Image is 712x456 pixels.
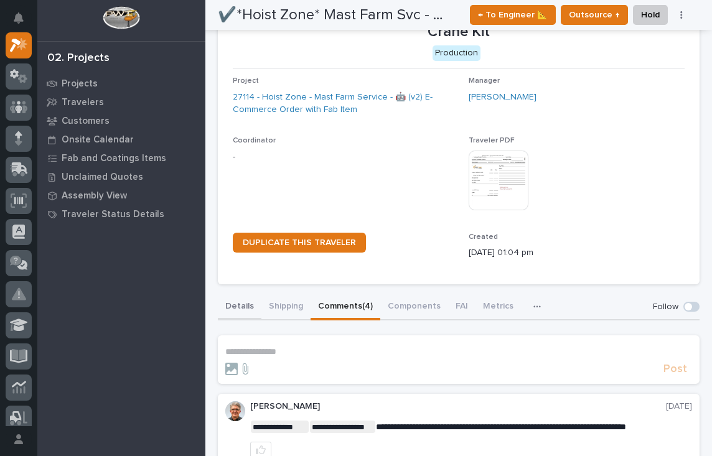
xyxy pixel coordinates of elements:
p: Travelers [62,97,104,108]
span: Outsource ↑ [569,7,620,22]
span: Hold [641,7,660,22]
span: Traveler PDF [469,137,515,144]
p: Assembly View [62,190,127,202]
span: Project [233,77,259,85]
button: Notifications [6,5,32,31]
button: Outsource ↑ [561,5,628,25]
div: 02. Projects [47,52,110,65]
span: ← To Engineer 📐 [478,7,548,22]
a: Traveler Status Details [37,205,205,223]
a: Unclaimed Quotes [37,167,205,186]
p: Traveler Status Details [62,209,164,220]
img: AOh14GgPw25VOikpKNbdra9MTOgH50H-1stU9o6q7KioRA=s96-c [225,401,245,421]
button: Comments (4) [311,294,380,320]
button: Metrics [475,294,521,320]
span: DUPLICATE THIS TRAVELER [243,238,356,247]
a: Onsite Calendar [37,130,205,149]
p: Unclaimed Quotes [62,172,143,183]
button: Shipping [261,294,311,320]
button: Post [658,362,692,376]
div: Production [433,45,480,61]
h2: ✔️*Hoist Zone* Mast Farm Svc - 🤖 Starke Top Runner Crane Kit [218,6,460,24]
p: Customers [62,116,110,127]
a: Travelers [37,93,205,111]
a: Assembly View [37,186,205,205]
button: ← To Engineer 📐 [470,5,556,25]
p: [DATE] [666,401,692,412]
a: Fab and Coatings Items [37,149,205,167]
p: [PERSON_NAME] [250,401,666,412]
div: Notifications [16,12,32,32]
a: 27114 - Hoist Zone - Mast Farm Service - 🤖 (v2) E-Commerce Order with Fab Item [233,91,459,117]
span: Created [469,233,498,241]
p: - [233,151,459,164]
button: Components [380,294,448,320]
p: Fab and Coatings Items [62,153,166,164]
a: [PERSON_NAME] [469,91,536,104]
p: Onsite Calendar [62,134,134,146]
p: Projects [62,78,98,90]
a: Projects [37,74,205,93]
button: Details [218,294,261,320]
button: Hold [633,5,668,25]
span: Coordinator [233,137,276,144]
a: Customers [37,111,205,130]
a: DUPLICATE THIS TRAVELER [233,233,366,253]
button: FAI [448,294,475,320]
span: Post [663,362,687,376]
p: [DATE] 01:04 pm [469,246,695,259]
img: Workspace Logo [103,6,139,29]
span: Manager [469,77,500,85]
p: Follow [653,302,678,312]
